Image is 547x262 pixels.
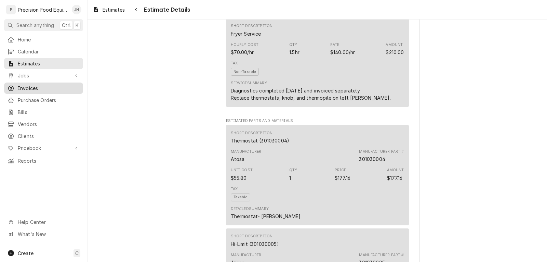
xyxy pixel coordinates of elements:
[18,250,34,256] span: Create
[386,42,403,48] div: Amount
[4,228,83,240] a: Go to What's New
[18,219,79,226] span: Help Center
[226,125,409,225] div: Line Item
[231,61,238,66] div: Tax
[4,118,83,130] a: Vendors
[18,230,79,238] span: What's New
[76,22,79,29] span: K
[231,167,253,173] div: Unit Cost
[231,213,301,220] div: Thermostat- [PERSON_NAME]
[4,83,83,94] a: Invoices
[289,174,291,182] div: Quantity
[359,149,404,154] div: Manufacturer Part #
[231,68,259,76] span: Non-Taxable
[4,58,83,69] a: Estimates
[387,174,403,182] div: Amount
[18,133,80,140] span: Clients
[4,70,83,81] a: Go to Jobs
[4,216,83,228] a: Go to Help Center
[231,42,259,48] div: Hourly Cost
[4,130,83,142] a: Clients
[289,167,298,181] div: Quantity
[226,118,409,124] span: Estimated Parts and Materials
[4,95,83,106] a: Purchase Orders
[18,48,80,55] span: Calendar
[4,46,83,57] a: Calendar
[289,42,298,48] div: Qty.
[231,30,261,37] div: Short Description
[289,42,299,56] div: Quantity
[131,4,142,15] button: Navigate back
[18,121,80,128] span: Vendors
[387,167,404,181] div: Amount
[289,49,299,56] div: Quantity
[231,137,290,144] div: Short Description
[4,19,83,31] button: Search anythingCtrlK
[231,167,253,181] div: Cost
[231,149,262,163] div: Manufacturer
[231,234,273,239] div: Short Description
[226,18,409,110] div: Estimated Service Charges List
[226,11,409,110] div: Estimated Service Charges
[330,42,355,56] div: Price
[4,155,83,166] a: Reports
[231,149,262,154] div: Manufacturer
[18,72,69,79] span: Jobs
[231,130,290,144] div: Short Description
[90,4,128,15] a: Estimates
[4,142,83,154] a: Go to Pricebook
[18,109,80,116] span: Bills
[231,206,269,212] div: Detailed Summary
[231,252,262,258] div: Manufacturer
[4,107,83,118] a: Bills
[231,155,245,163] div: Manufacturer
[231,240,279,248] div: Short Description
[62,22,71,29] span: Ctrl
[72,5,81,14] div: JH
[75,250,79,257] span: C
[103,6,125,13] span: Estimates
[18,157,80,164] span: Reports
[335,174,350,182] div: Price
[18,85,80,92] span: Invoices
[16,22,54,29] span: Search anything
[359,252,404,258] div: Manufacturer Part #
[335,167,346,173] div: Price
[335,167,350,181] div: Price
[231,174,247,182] div: Cost
[387,167,404,173] div: Amount
[142,5,190,14] span: Estimate Details
[231,186,238,192] div: Tax
[18,97,80,104] span: Purchase Orders
[226,18,409,107] div: Line Item
[18,60,80,67] span: Estimates
[18,145,69,152] span: Pricebook
[231,23,273,29] div: Short Description
[6,5,16,14] div: P
[330,42,339,48] div: Rate
[231,49,254,56] div: Cost
[231,23,273,37] div: Short Description
[330,49,355,56] div: Price
[359,155,385,163] div: Part Number
[359,149,404,163] div: Part Number
[231,80,267,86] div: Service Summary
[386,42,404,56] div: Amount
[18,36,80,43] span: Home
[231,234,279,247] div: Short Description
[231,87,391,101] div: Diagnostics completed [DATE] and invoiced separately. Replace thermostats, knob, and thermopile o...
[231,194,250,201] span: Taxable
[231,130,273,136] div: Short Description
[18,6,68,13] div: Precision Food Equipment LLC
[289,167,298,173] div: Qty.
[4,34,83,45] a: Home
[386,49,404,56] div: Amount
[72,5,81,14] div: Jason Hertel's Avatar
[231,42,259,56] div: Cost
